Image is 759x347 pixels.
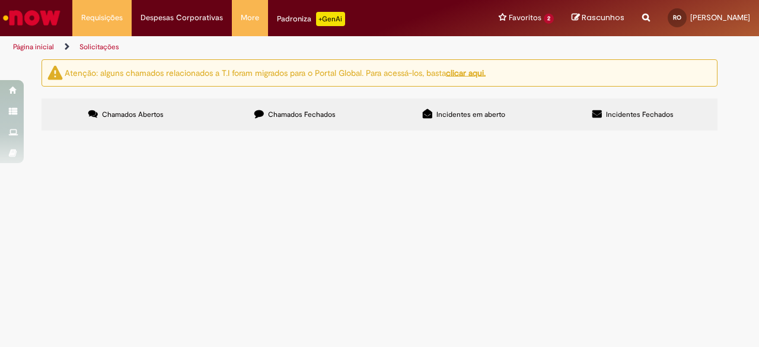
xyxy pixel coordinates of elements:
[268,110,336,119] span: Chamados Fechados
[241,12,259,24] span: More
[13,42,54,52] a: Página inicial
[81,12,123,24] span: Requisições
[446,67,486,78] a: clicar aqui.
[582,12,624,23] span: Rascunhos
[509,12,541,24] span: Favoritos
[316,12,345,26] p: +GenAi
[9,36,497,58] ul: Trilhas de página
[277,12,345,26] div: Padroniza
[102,110,164,119] span: Chamados Abertos
[606,110,674,119] span: Incidentes Fechados
[673,14,681,21] span: RO
[1,6,62,30] img: ServiceNow
[690,12,750,23] span: [PERSON_NAME]
[544,14,554,24] span: 2
[572,12,624,24] a: Rascunhos
[65,67,486,78] ng-bind-html: Atenção: alguns chamados relacionados a T.I foram migrados para o Portal Global. Para acessá-los,...
[79,42,119,52] a: Solicitações
[436,110,505,119] span: Incidentes em aberto
[141,12,223,24] span: Despesas Corporativas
